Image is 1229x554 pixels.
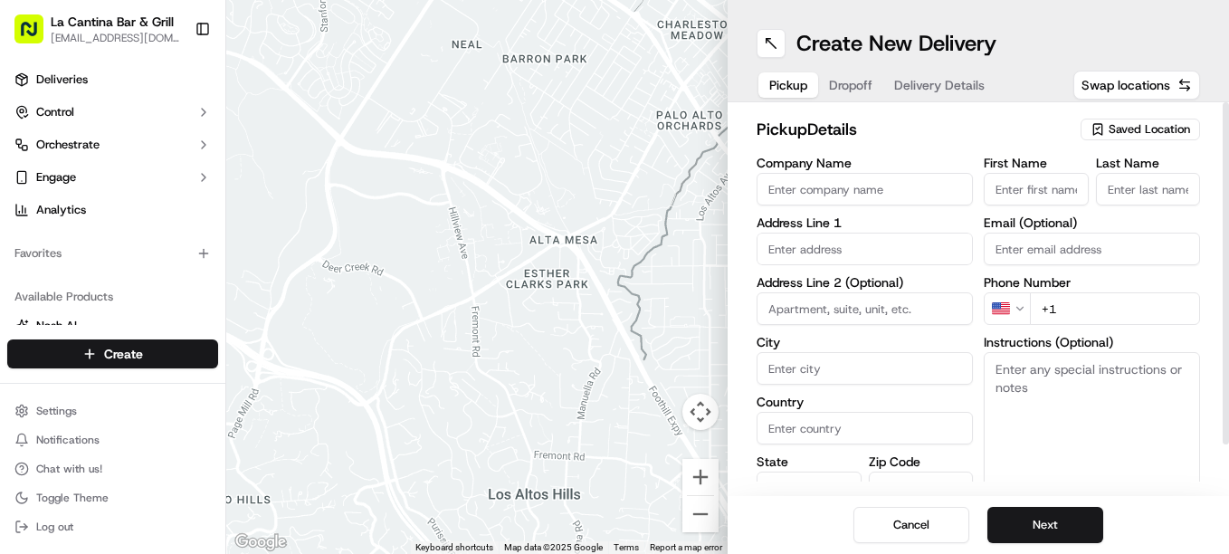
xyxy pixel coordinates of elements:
[853,507,969,543] button: Cancel
[7,485,218,511] button: Toggle Theme
[757,157,973,169] label: Company Name
[104,345,143,363] span: Create
[757,336,973,349] label: City
[36,462,102,476] span: Chat with us!
[1081,76,1170,94] span: Swap locations
[757,117,1070,142] h2: pickup Details
[146,281,183,295] span: [DATE]
[757,173,973,205] input: Enter company name
[36,169,76,186] span: Engage
[18,406,33,421] div: 📗
[150,330,157,344] span: •
[984,157,1089,169] label: First Name
[18,235,121,250] div: Past conversations
[984,233,1200,265] input: Enter email address
[160,330,197,344] span: [DATE]
[14,318,211,334] a: Nash AI
[11,397,146,430] a: 📗Knowledge Base
[128,419,219,434] a: Powered byPylon
[38,173,71,205] img: 9188753566659_6852d8bf1fb38e338040_72.png
[984,336,1200,349] label: Instructions (Optional)
[7,339,218,368] button: Create
[894,76,985,94] span: Delivery Details
[682,496,719,532] button: Zoom out
[231,530,291,554] img: Google
[7,427,218,453] button: Notifications
[1073,71,1200,100] button: Swap locations
[504,542,603,552] span: Map data ©2025 Google
[36,433,100,447] span: Notifications
[308,178,329,200] button: Start new chat
[36,330,51,345] img: 1736555255976-a54dd68f-1ca7-489b-9aae-adbdc363a1c4
[757,472,862,504] input: Enter state
[7,282,218,311] div: Available Products
[36,520,73,534] span: Log out
[1109,121,1190,138] span: Saved Location
[984,216,1200,229] label: Email (Optional)
[36,405,138,423] span: Knowledge Base
[7,456,218,482] button: Chat with us!
[7,163,218,192] button: Engage
[36,72,88,88] span: Deliveries
[136,281,142,295] span: •
[7,514,218,540] button: Log out
[984,173,1089,205] input: Enter first name
[682,394,719,430] button: Map camera controls
[869,455,974,468] label: Zip Code
[757,276,973,289] label: Address Line 2 (Optional)
[153,406,167,421] div: 💻
[1081,117,1200,142] button: Saved Location
[81,191,249,205] div: We're available if you need us!
[146,397,298,430] a: 💻API Documentation
[757,292,973,325] input: Apartment, suite, unit, etc.
[36,202,86,218] span: Analytics
[51,13,174,31] span: La Cantina Bar & Grill
[682,459,719,495] button: Zoom in
[1096,173,1201,205] input: Enter last name
[51,31,180,45] button: [EMAIL_ADDRESS][DOMAIN_NAME]
[7,130,218,159] button: Orchestrate
[7,98,218,127] button: Control
[56,281,132,295] span: Regen Pajulas
[650,542,722,552] a: Report a map error
[171,405,291,423] span: API Documentation
[1030,292,1200,325] input: Enter phone number
[757,352,973,385] input: Enter city
[987,507,1103,543] button: Next
[869,472,974,504] input: Enter zip code
[796,29,996,58] h1: Create New Delivery
[757,412,973,444] input: Enter country
[36,104,74,120] span: Control
[1096,157,1201,169] label: Last Name
[231,530,291,554] a: Open this area in Google Maps (opens a new window)
[18,312,47,341] img: Masood Aslam
[18,72,329,101] p: Welcome 👋
[36,404,77,418] span: Settings
[7,311,218,340] button: Nash AI
[180,420,219,434] span: Pylon
[829,76,872,94] span: Dropoff
[984,276,1200,289] label: Phone Number
[36,491,109,505] span: Toggle Theme
[769,76,807,94] span: Pickup
[7,196,218,224] a: Analytics
[18,18,54,54] img: Nash
[47,117,326,136] input: Got a question? Start typing here...
[36,318,77,334] span: Nash AI
[7,65,218,94] a: Deliveries
[7,239,218,268] div: Favorites
[36,282,51,296] img: 1736555255976-a54dd68f-1ca7-489b-9aae-adbdc363a1c4
[7,398,218,424] button: Settings
[614,542,639,552] a: Terms (opens in new tab)
[18,263,47,292] img: Regen Pajulas
[281,232,329,253] button: See all
[7,7,187,51] button: La Cantina Bar & Grill[EMAIL_ADDRESS][DOMAIN_NAME]
[36,137,100,153] span: Orchestrate
[757,216,973,229] label: Address Line 1
[18,173,51,205] img: 1736555255976-a54dd68f-1ca7-489b-9aae-adbdc363a1c4
[81,173,297,191] div: Start new chat
[757,233,973,265] input: Enter address
[757,455,862,468] label: State
[415,541,493,554] button: Keyboard shortcuts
